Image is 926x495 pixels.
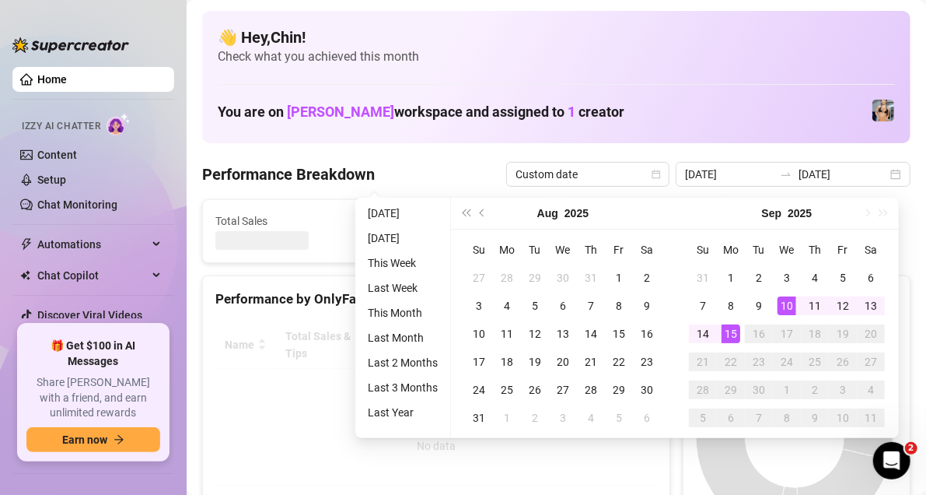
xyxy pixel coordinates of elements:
span: thunderbolt [20,238,33,251]
img: Veronica [872,100,894,121]
span: to [780,168,792,181]
span: [PERSON_NAME] [287,104,394,120]
img: AI Chatter [107,113,131,135]
div: Performance by OnlyFans Creator [215,289,657,310]
span: 2 [905,442,917,455]
span: 1 [568,104,575,120]
iframe: Intercom live chat [873,442,910,479]
h1: You are on workspace and assigned to creator [218,104,624,121]
span: Izzy AI Chatter [22,119,100,134]
h4: Performance Breakdown [202,163,375,185]
span: Custom date [515,163,660,186]
span: Total Sales [215,212,357,230]
h4: 👋 Hey, Chin ! [218,26,895,48]
input: Start date [685,166,774,183]
a: Setup [37,174,66,186]
a: Content [37,149,77,161]
span: swap-right [780,168,792,181]
span: Messages Sent [576,212,718,230]
div: Sales by OnlyFans Creator [696,289,897,310]
span: 🎁 Get $100 in AI Messages [26,339,160,369]
span: Automations [37,232,148,257]
a: Home [37,73,67,86]
span: Earn now [62,434,107,446]
span: loading [428,396,444,412]
button: Earn nowarrow-right [26,427,160,452]
img: logo-BBDzfeDw.svg [12,37,129,53]
span: Chat Copilot [37,263,148,288]
span: Check what you achieved this month [218,48,895,65]
span: arrow-right [114,434,124,445]
span: Share [PERSON_NAME] with a friend, and earn unlimited rewards [26,375,160,421]
img: Chat Copilot [20,270,30,281]
span: calendar [652,170,661,179]
a: Discover Viral Videos [37,309,142,321]
a: Chat Monitoring [37,198,117,211]
input: End date [798,166,887,183]
span: Active Chats [396,212,537,230]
